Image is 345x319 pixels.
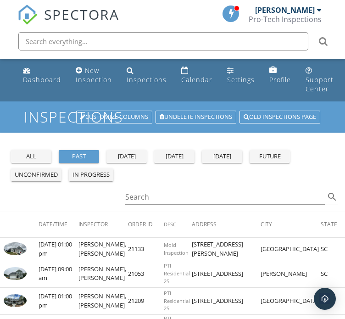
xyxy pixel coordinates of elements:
span: Date/Time [39,220,67,228]
div: Open Intercom Messenger [314,288,336,310]
td: [GEOGRAPHIC_DATA] [261,238,321,260]
div: [DATE] [206,152,239,161]
td: [PERSON_NAME] [261,260,321,288]
span: SPECTORA [44,5,119,24]
h1: Inspections [24,109,321,125]
button: all [11,150,51,163]
td: [DATE] 09:00 am [39,260,78,288]
input: Search [125,190,325,205]
span: Mold Inspection [164,241,189,256]
td: [PERSON_NAME], [PERSON_NAME] [78,260,128,288]
div: all [15,152,48,161]
td: [GEOGRAPHIC_DATA] [261,287,321,315]
img: 9556329%2Fcover_photos%2FNGfKJKzBmWFwFuTkl8JY%2Fsmall.jpg [4,294,27,307]
a: Settings [223,62,258,89]
a: Inspections [123,62,170,89]
th: Inspector: Not sorted. [78,212,128,238]
a: Calendar [178,62,216,89]
button: [DATE] [154,150,195,163]
div: past [62,152,95,161]
div: [PERSON_NAME] [255,6,315,15]
button: past [59,150,99,163]
i: search [327,191,338,202]
th: Address: Not sorted. [192,212,261,238]
th: City: Not sorted. [261,212,321,238]
span: State [321,220,337,228]
th: Order ID: Not sorted. [128,212,164,238]
div: Calendar [181,75,212,84]
a: Dashboard [19,62,65,89]
div: Dashboard [23,75,61,84]
button: unconfirmed [11,168,61,181]
td: [DATE] 01:00 pm [39,238,78,260]
div: [DATE] [110,152,143,161]
div: in progress [72,170,110,179]
span: PTI Residential 25 [164,262,190,285]
span: Inspector [78,220,108,228]
span: PTI Residential 25 [164,290,190,312]
img: 9522633%2Freports%2F04aaac45-87f0-44a8-88b8-544f66c4cd3f%2Fcover_photos%2FKo3fhM6JuoVDzALw8cgn%2F... [4,242,27,255]
div: New Inspection [76,66,112,84]
div: Profile [269,75,291,84]
span: Order ID [128,220,153,228]
a: Undelete inspections [156,111,236,123]
a: Profile [266,62,295,89]
a: Support Center [302,62,337,98]
a: Customize Columns [76,111,152,123]
td: [DATE] 01:00 pm [39,287,78,315]
a: New Inspection [72,62,116,89]
th: Desc: Not sorted. [164,212,192,238]
div: [DATE] [158,152,191,161]
div: unconfirmed [15,170,58,179]
a: Old inspections page [239,111,320,123]
td: 21053 [128,260,164,288]
td: [STREET_ADDRESS] [192,287,261,315]
input: Search everything... [18,32,308,50]
button: in progress [69,168,113,181]
span: City [261,220,272,228]
div: Pro-Tech Inspections [249,15,322,24]
div: Settings [227,75,255,84]
div: Support Center [306,75,334,93]
div: Inspections [127,75,167,84]
button: future [250,150,290,163]
button: [DATE] [106,150,147,163]
img: The Best Home Inspection Software - Spectora [17,5,38,25]
td: [PERSON_NAME], [PERSON_NAME] [78,238,128,260]
td: [PERSON_NAME], [PERSON_NAME] [78,287,128,315]
td: [STREET_ADDRESS] [192,260,261,288]
span: Address [192,220,217,228]
a: SPECTORA [17,12,119,32]
td: 21133 [128,238,164,260]
td: [STREET_ADDRESS][PERSON_NAME] [192,238,261,260]
span: Desc [164,221,176,228]
div: future [253,152,286,161]
th: Date/Time: Not sorted. [39,212,78,238]
td: 21209 [128,287,164,315]
button: [DATE] [202,150,242,163]
img: 9495499%2Fcover_photos%2Frm9jXkZI9uDCOX54N3vu%2Fsmall.jpg [4,267,27,280]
